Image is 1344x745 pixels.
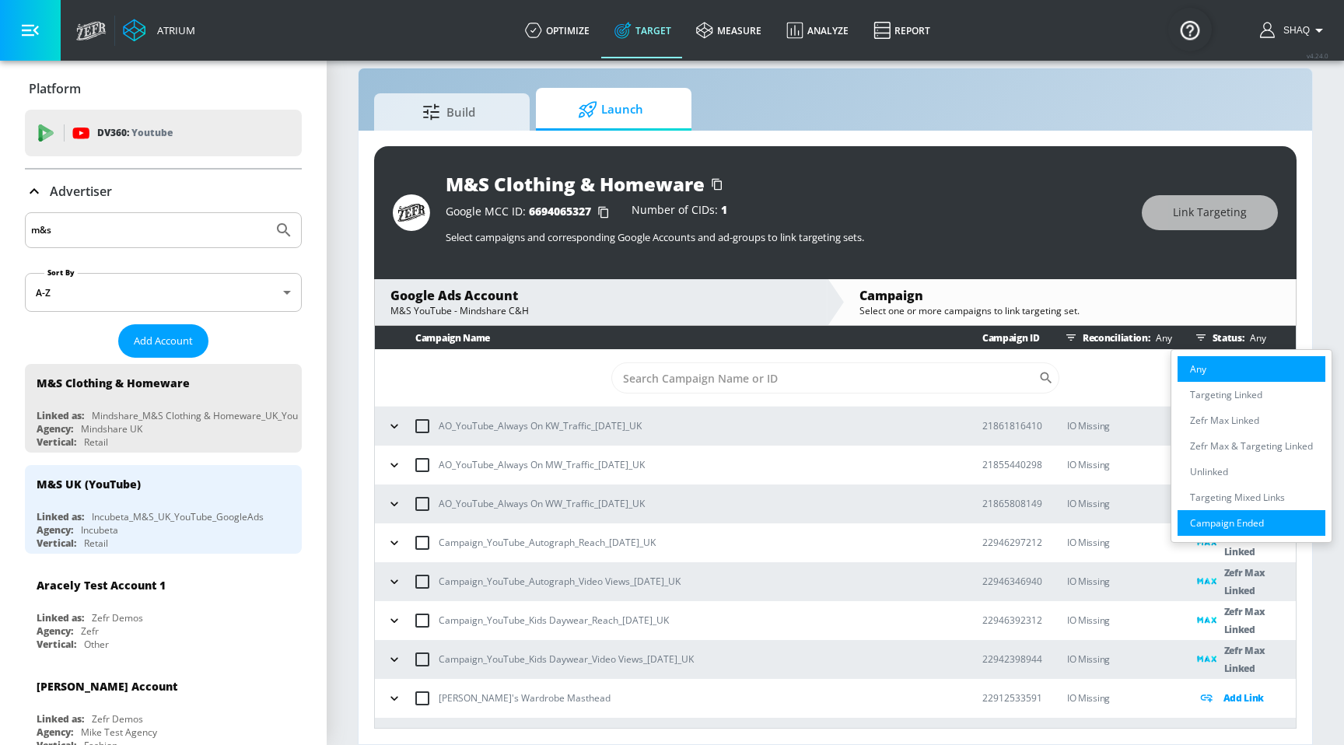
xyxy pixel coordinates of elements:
[1190,463,1228,480] p: Unlinked
[1190,412,1259,428] p: Zefr Max Linked
[1168,8,1212,51] button: Open Resource Center
[1190,361,1206,377] p: Any
[1190,515,1264,531] p: Campaign Ended
[1190,386,1262,403] p: Targeting Linked
[1190,489,1285,505] p: Targeting Mixed Links
[1190,438,1313,454] p: Zefr Max & Targeting Linked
